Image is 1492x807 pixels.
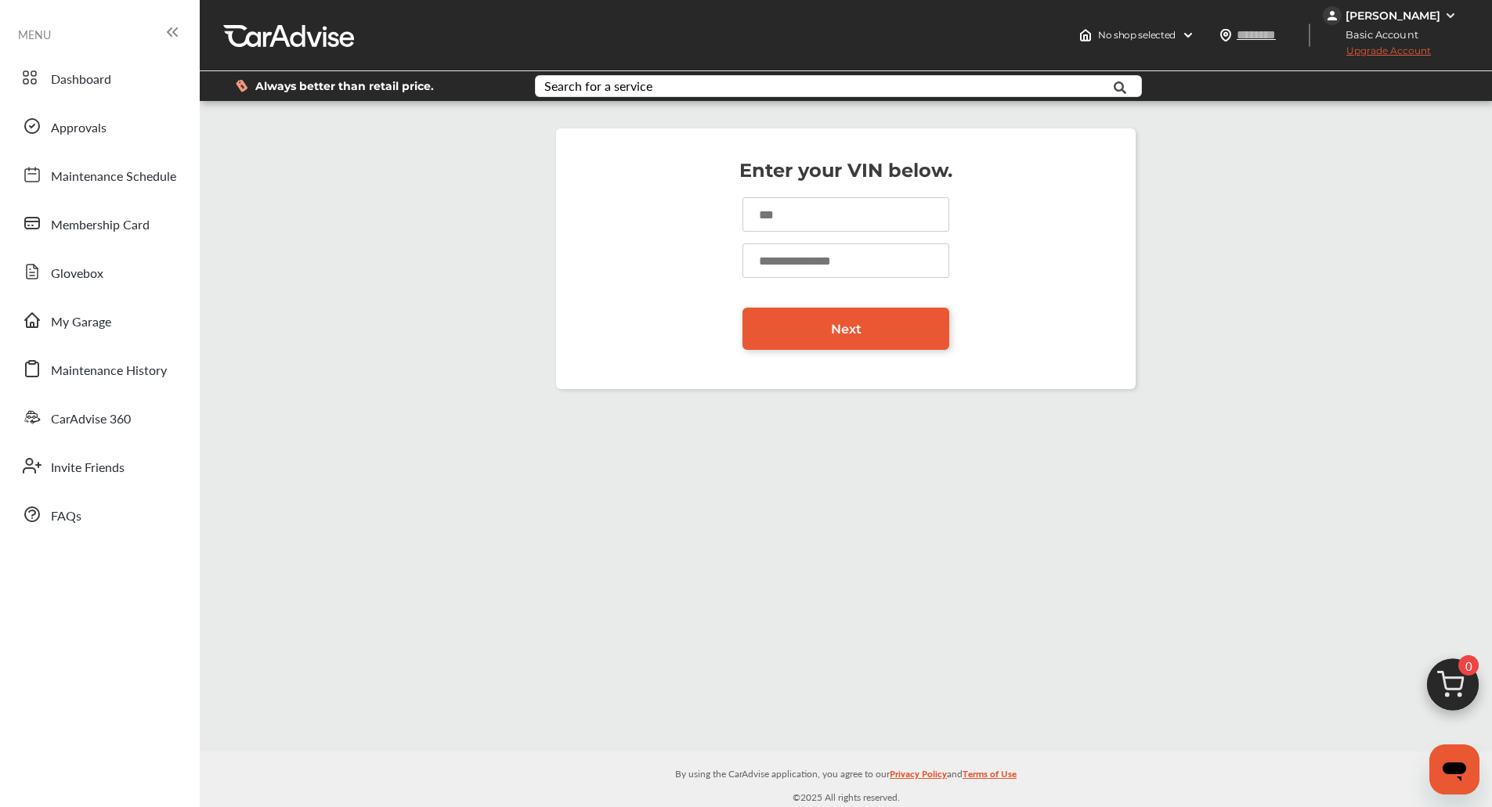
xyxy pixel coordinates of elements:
[1458,655,1479,676] span: 0
[1444,9,1457,22] img: WGsFRI8htEPBVLJbROoPRyZpYNWhNONpIPPETTm6eUC0GeLEiAAAAAElFTkSuQmCC
[1346,9,1440,23] div: [PERSON_NAME]
[51,361,167,381] span: Maintenance History
[14,445,184,486] a: Invite Friends
[51,215,150,236] span: Membership Card
[14,251,184,292] a: Glovebox
[51,264,103,284] span: Glovebox
[18,28,51,41] span: MENU
[1429,744,1479,794] iframe: Button to launch messaging window
[51,70,111,90] span: Dashboard
[1182,29,1194,41] img: header-down-arrow.9dd2ce7d.svg
[1098,29,1176,41] span: No shop selected
[1079,29,1092,41] img: header-home-logo.8d720a4f.svg
[14,494,184,535] a: FAQs
[51,118,107,139] span: Approvals
[14,154,184,195] a: Maintenance Schedule
[14,57,184,98] a: Dashboard
[14,203,184,243] a: Membership Card
[255,81,434,92] span: Always better than retail price.
[14,348,184,389] a: Maintenance History
[963,765,1017,789] a: Terms of Use
[1415,651,1490,726] img: cart_icon.3d0951e8.svg
[1309,23,1310,47] img: header-divider.bc55588e.svg
[572,163,1120,178] p: Enter your VIN below.
[51,167,176,187] span: Maintenance Schedule
[14,106,184,146] a: Approvals
[1323,45,1431,64] span: Upgrade Account
[14,300,184,340] a: My Garage
[1324,27,1430,43] span: Basic Account
[51,506,81,527] span: FAQs
[1219,29,1232,41] img: location_vector.a44bc228.svg
[742,308,949,350] a: Next
[890,765,947,789] a: Privacy Policy
[1323,6,1342,25] img: jVpblrzwTbfkPYzPPzSLxeg0AAAAASUVORK5CYII=
[14,397,184,438] a: CarAdvise 360
[51,409,131,430] span: CarAdvise 360
[831,322,862,337] span: Next
[200,765,1492,781] p: By using the CarAdvise application, you agree to our and
[544,80,652,92] div: Search for a service
[236,79,247,92] img: dollor_label_vector.a70140d1.svg
[51,458,125,478] span: Invite Friends
[51,312,111,333] span: My Garage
